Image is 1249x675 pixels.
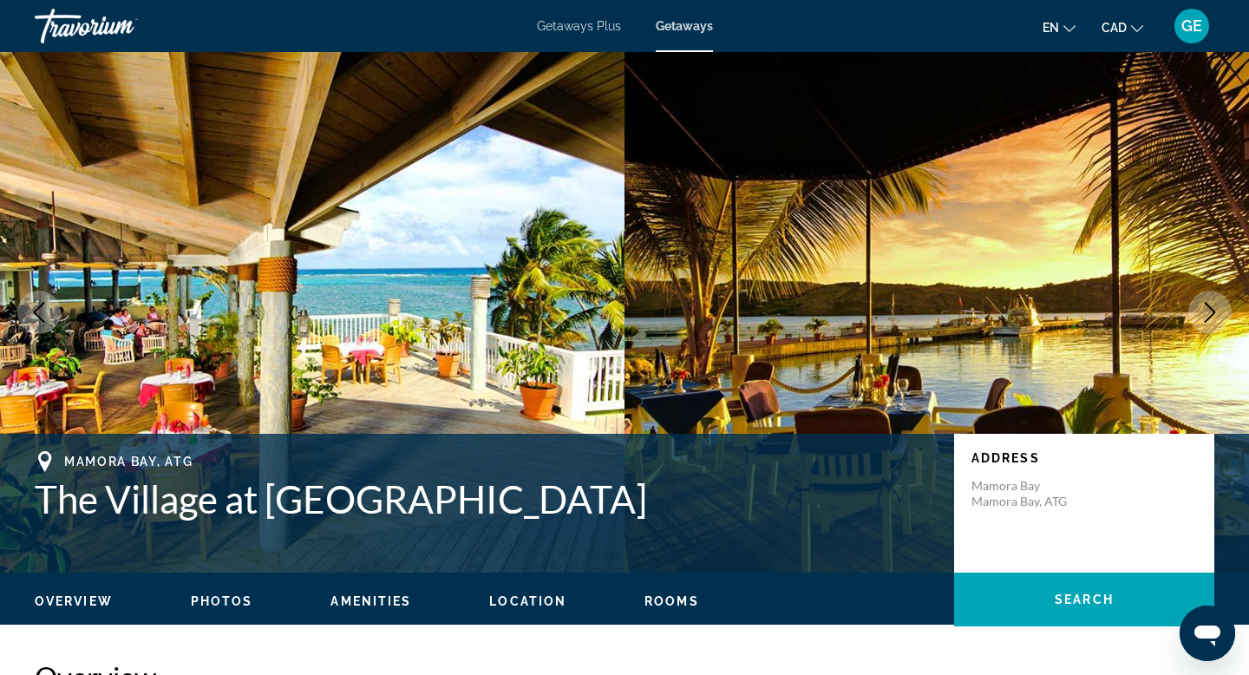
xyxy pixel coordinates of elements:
[191,594,253,608] span: Photos
[489,593,566,609] button: Location
[1102,15,1143,40] button: Change currency
[330,594,411,608] span: Amenities
[35,593,113,609] button: Overview
[656,19,713,33] a: Getaways
[17,291,61,334] button: Previous image
[1043,15,1076,40] button: Change language
[35,594,113,608] span: Overview
[1102,21,1127,35] span: CAD
[489,594,566,608] span: Location
[644,593,699,609] button: Rooms
[1055,593,1114,606] span: Search
[1180,606,1235,661] iframe: Button to launch messaging window
[64,455,193,469] span: Mamora Bay, ATG
[1181,17,1202,35] span: GE
[954,573,1214,626] button: Search
[1043,21,1059,35] span: en
[537,19,621,33] a: Getaways Plus
[1169,8,1214,44] button: User Menu
[1188,291,1232,334] button: Next image
[644,594,699,608] span: Rooms
[971,451,1197,465] p: Address
[191,593,253,609] button: Photos
[330,593,411,609] button: Amenities
[971,478,1110,509] p: Mamora Bay Mamora Bay, ATG
[35,476,937,521] h1: The Village at [GEOGRAPHIC_DATA]
[35,3,208,49] a: Travorium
